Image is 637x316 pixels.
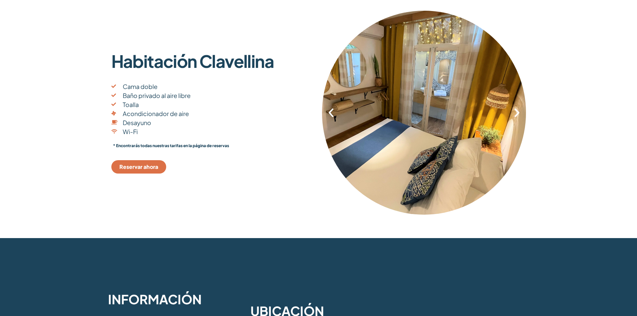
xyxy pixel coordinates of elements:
font: INFORMACIÓN [108,291,202,307]
font: Cama doble [123,83,157,90]
div: Siguiente diapositiva [511,107,523,118]
font: * Encontrarás todas nuestras tarifas en la página de reservas [113,143,229,148]
font: Habitación Clavellina [111,50,274,72]
font: Wi-Fi [123,128,138,135]
font: Desayuno [123,119,151,126]
div: Diapositiva anterior [325,107,337,118]
font: Acondicionador de aire [123,110,189,117]
a: Reservar ahora [111,160,166,174]
font: Toalla [123,101,139,108]
font: Baño privado al aire libre [123,92,191,99]
div: 1 / 4 [322,10,526,215]
font: Reservar ahora [119,163,158,170]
